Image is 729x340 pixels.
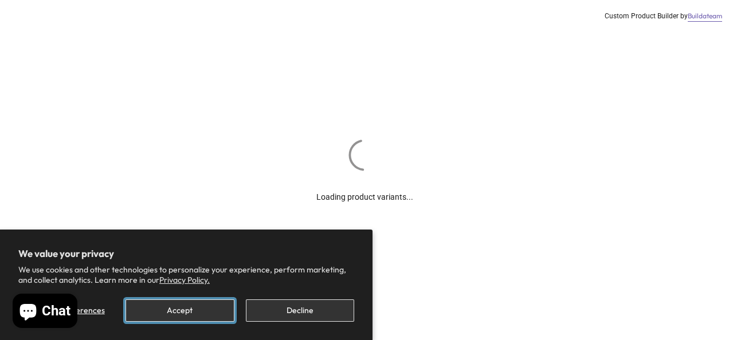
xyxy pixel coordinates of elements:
div: Loading product variants... [316,173,413,203]
p: We use cookies and other technologies to personalize your experience, perform marketing, and coll... [18,264,354,285]
button: Decline [246,299,354,322]
button: Accept [126,299,234,322]
h2: We value your privacy [18,248,354,259]
inbox-online-store-chat: Shopify online store chat [9,294,81,331]
a: Buildateam [688,11,722,21]
div: Custom Product Builder by [605,11,722,21]
a: Privacy Policy. [159,275,210,285]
